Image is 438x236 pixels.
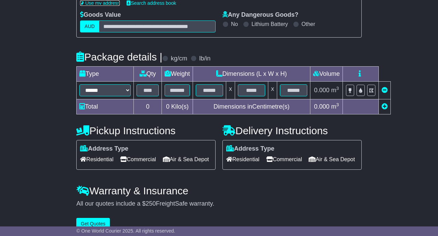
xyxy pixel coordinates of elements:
[301,21,315,27] label: Other
[336,102,339,107] sup: 3
[76,51,162,63] h4: Package details |
[166,103,169,110] span: 0
[331,87,339,94] span: m
[331,103,339,110] span: m
[309,154,355,165] span: Air & Sea Depot
[80,0,120,6] a: Use my address
[310,66,343,81] td: Volume
[77,66,134,81] td: Type
[226,145,274,153] label: Address Type
[193,66,310,81] td: Dimensions (L x W x H)
[222,125,362,136] h4: Delivery Instructions
[77,99,134,114] td: Total
[80,154,113,165] span: Residential
[162,99,193,114] td: Kilo(s)
[382,87,388,94] a: Remove this item
[76,200,361,208] div: All our quotes include a $ FreightSafe warranty.
[222,11,298,19] label: Any Dangerous Goods?
[226,81,235,99] td: x
[134,99,162,114] td: 0
[80,145,128,153] label: Address Type
[145,200,156,207] span: 250
[314,103,330,110] span: 0.000
[80,11,121,19] label: Goods Value
[80,20,99,32] label: AUD
[268,81,277,99] td: x
[76,218,110,230] button: Get Quotes
[163,154,209,165] span: Air & Sea Depot
[266,154,302,165] span: Commercial
[120,154,156,165] span: Commercial
[199,55,210,63] label: lb/in
[76,185,361,196] h4: Warranty & Insurance
[226,154,259,165] span: Residential
[134,66,162,81] td: Qty
[76,125,216,136] h4: Pickup Instructions
[162,66,193,81] td: Weight
[127,0,176,6] a: Search address book
[314,87,330,94] span: 0.000
[336,86,339,91] sup: 3
[76,228,175,234] span: © One World Courier 2025. All rights reserved.
[382,103,388,110] a: Add new item
[252,21,288,27] label: Lithium Battery
[231,21,238,27] label: No
[193,99,310,114] td: Dimensions in Centimetre(s)
[171,55,187,63] label: kg/cm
